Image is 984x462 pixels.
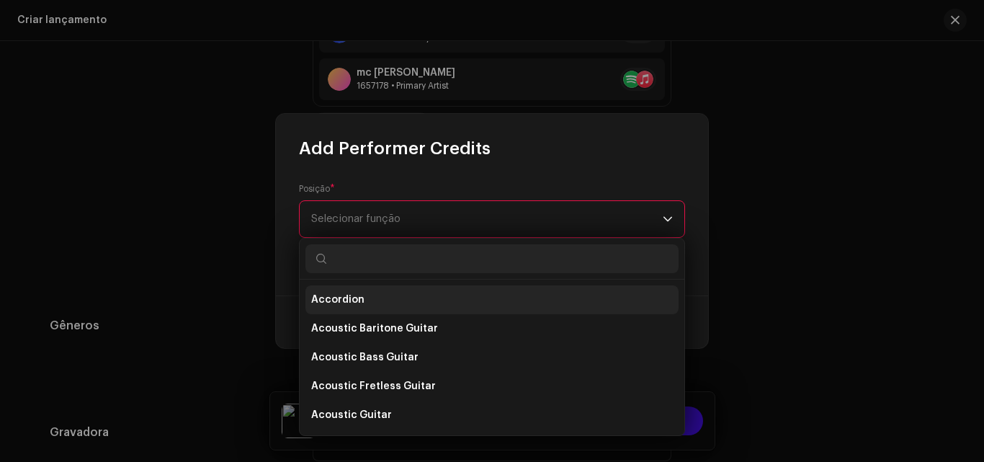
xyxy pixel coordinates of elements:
[311,293,364,307] span: Accordion
[663,201,673,237] div: dropdown trigger
[311,408,392,422] span: Acoustic Guitar
[311,379,436,394] span: Acoustic Fretless Guitar
[311,350,419,365] span: Acoustic Bass Guitar
[311,201,663,237] span: Selecionar função
[305,314,679,343] li: Acoustic Baritone Guitar
[305,343,679,372] li: Acoustic Bass Guitar
[311,321,438,336] span: Acoustic Baritone Guitar
[305,401,679,430] li: Acoustic Guitar
[299,137,491,160] span: Add Performer Credits
[305,430,679,458] li: Actor
[299,183,335,195] label: Posição
[305,285,679,314] li: Accordion
[305,372,679,401] li: Acoustic Fretless Guitar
